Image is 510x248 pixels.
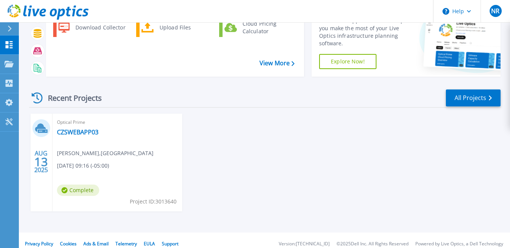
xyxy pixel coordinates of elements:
[162,240,178,247] a: Support
[83,240,109,247] a: Ads & Email
[239,20,295,35] div: Cloud Pricing Calculator
[279,242,330,246] li: Version: [TECHNICAL_ID]
[57,162,109,170] span: [DATE] 09:16 (-05:00)
[319,9,413,47] div: Find tutorials, instructional guides and other support videos to help you make the most of your L...
[446,89,501,106] a: All Projects
[60,240,77,247] a: Cookies
[57,128,98,136] a: CZSWEBAPP03
[53,18,131,37] a: Download Collector
[319,54,376,69] a: Explore Now!
[144,240,155,247] a: EULA
[115,240,137,247] a: Telemetry
[57,149,154,157] span: [PERSON_NAME] , [GEOGRAPHIC_DATA]
[219,18,296,37] a: Cloud Pricing Calculator
[57,185,99,196] span: Complete
[34,159,48,165] span: 13
[130,197,177,206] span: Project ID: 3013640
[72,20,129,35] div: Download Collector
[415,242,503,246] li: Powered by Live Optics, a Dell Technology
[156,20,212,35] div: Upload Files
[25,240,53,247] a: Privacy Policy
[491,8,499,14] span: NR
[34,148,48,176] div: AUG 2025
[136,18,214,37] a: Upload Files
[57,118,178,126] span: Optical Prime
[336,242,409,246] li: © 2025 Dell Inc. All Rights Reserved
[29,89,112,107] div: Recent Projects
[260,60,295,67] a: View More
